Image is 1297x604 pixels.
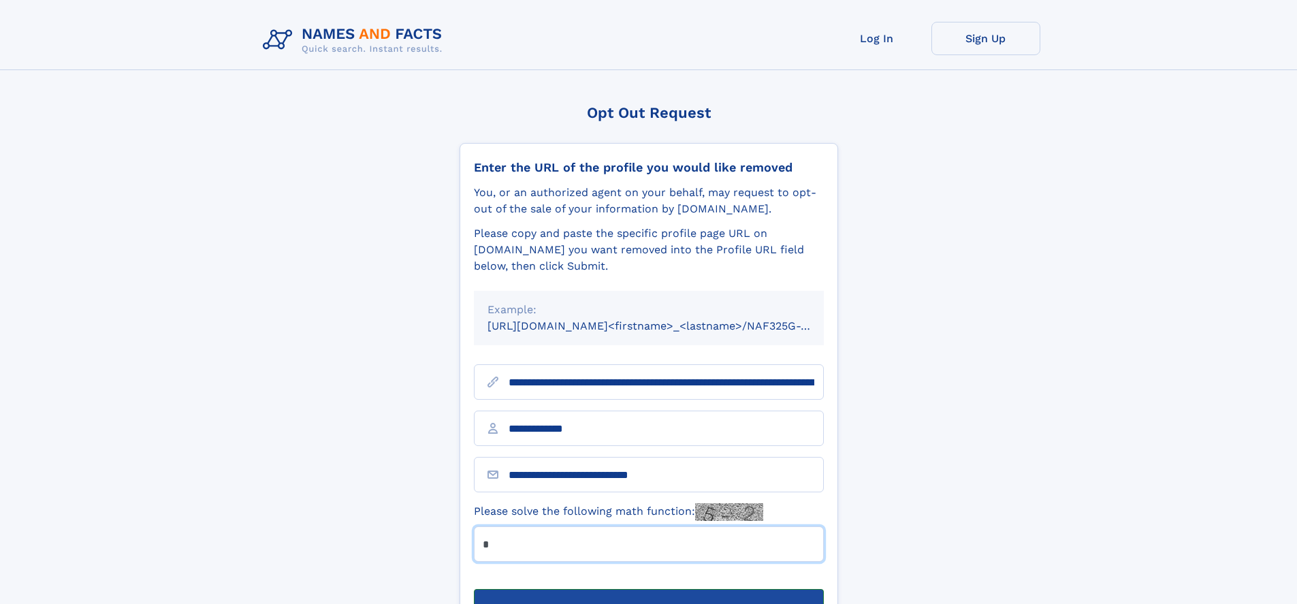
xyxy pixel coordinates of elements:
[931,22,1040,55] a: Sign Up
[474,160,824,175] div: Enter the URL of the profile you would like removed
[474,225,824,274] div: Please copy and paste the specific profile page URL on [DOMAIN_NAME] you want removed into the Pr...
[474,185,824,217] div: You, or an authorized agent on your behalf, may request to opt-out of the sale of your informatio...
[460,104,838,121] div: Opt Out Request
[487,302,810,318] div: Example:
[474,503,763,521] label: Please solve the following math function:
[822,22,931,55] a: Log In
[257,22,453,59] img: Logo Names and Facts
[487,319,850,332] small: [URL][DOMAIN_NAME]<firstname>_<lastname>/NAF325G-xxxxxxxx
